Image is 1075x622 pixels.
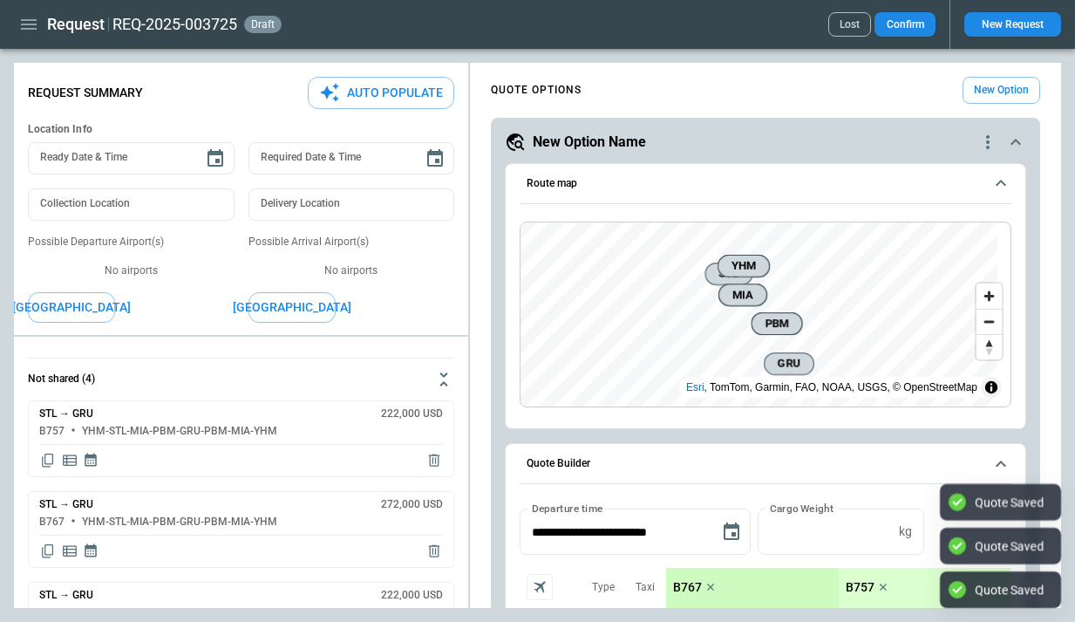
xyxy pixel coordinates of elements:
span: Display quote schedule [83,452,99,469]
button: New Request [964,12,1061,37]
span: PBM [759,315,795,332]
h6: B757 [39,426,65,437]
h6: STL → GRU [39,590,93,601]
span: STL [713,265,745,283]
span: Delete quote [425,452,443,469]
h4: QUOTE OPTIONS [491,86,582,94]
div: Quote Saved [975,582,1044,598]
button: Zoom in [976,284,1002,309]
h6: YHM-STL-MIA-PBM-GRU-PBM-MIA-YHM [82,426,277,437]
h6: B757 [39,607,65,619]
h2: REQ-2025-003725 [112,14,237,35]
h6: Location Info [28,123,454,136]
h5: New Option Name [533,133,646,152]
p: Request Summary [28,85,143,100]
p: No airports [248,263,455,278]
button: Route map [520,164,1011,204]
a: Esri [686,381,704,393]
div: Quote Saved [975,538,1044,554]
button: New Option [963,77,1040,104]
h6: 272,000 USD [381,499,443,510]
h6: STL → GRU [39,408,93,420]
button: [GEOGRAPHIC_DATA] [248,292,336,323]
span: draft [248,18,278,31]
p: Taxi [636,580,655,595]
p: kg [899,524,912,539]
button: Lost [828,12,871,37]
h6: 222,000 USD [381,408,443,420]
button: Reset bearing to north [976,334,1002,359]
p: Possible Arrival Airport(s) [248,235,455,249]
span: Display quote schedule [83,543,99,560]
button: Zoom out [976,309,1002,334]
button: Confirm [874,12,936,37]
span: Display detailed quote content [61,543,78,560]
h6: 222,000 USD [381,590,443,601]
p: B767 [673,580,702,595]
summary: Toggle attribution [981,377,1002,398]
h6: STL → GRU [39,499,93,510]
button: Choose date, selected date is Sep 8, 2025 [714,515,749,550]
button: [GEOGRAPHIC_DATA] [28,292,115,323]
span: Copy quote content [39,543,57,560]
h6: YHM-STL-MIA-PBM-GRU-PBM-MIA-YHM [82,516,277,528]
h6: B767 [39,516,65,528]
h6: Not shared (4) [28,373,95,385]
div: , TomTom, Garmin, FAO, NOAA, USGS, © OpenStreetMap [686,379,977,396]
button: Choose date [418,141,452,176]
p: No airports [28,263,235,278]
div: Quote Saved [975,494,1044,509]
span: Display detailed quote content [61,452,78,469]
canvas: Map [520,222,997,407]
h6: Route map [527,178,577,189]
span: Delete quote [425,543,443,560]
button: Choose date [198,141,233,176]
p: Possible Departure Airport(s) [28,235,235,249]
button: Not shared (4) [28,359,454,400]
label: Departure time [532,501,603,516]
span: GRU [772,355,806,373]
h1: Request [47,14,105,35]
button: Quote Builder [520,444,1011,484]
div: Route map [520,222,1011,408]
button: New Option Namequote-option-actions [505,132,1026,153]
p: Type [592,580,615,595]
span: Aircraft selection [527,574,553,600]
span: MIA [726,286,759,304]
p: B757 [846,580,874,595]
button: Auto Populate [308,77,454,109]
span: YHM [725,257,762,275]
label: Cargo Weight [770,501,833,516]
h6: Quote Builder [527,458,590,469]
div: quote-option-actions [977,132,998,153]
span: Copy quote content [39,452,57,469]
h6: YHM-STL-MIA-PBM-GRU-PBM-MIA-YHM [82,607,277,619]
